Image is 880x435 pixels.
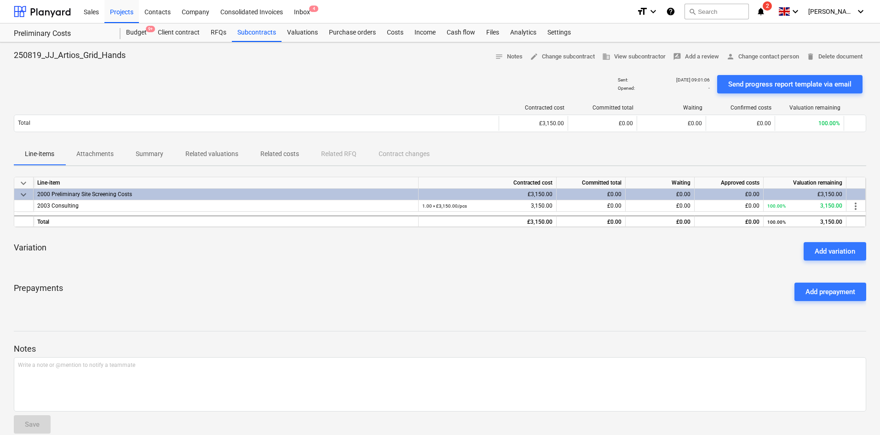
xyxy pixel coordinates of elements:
span: notes [495,52,503,61]
a: Client contract [152,23,205,42]
div: £3,150.00 [499,116,568,131]
button: View subcontractor [598,50,669,64]
div: £0.00 [695,215,764,227]
button: Add a review [669,50,723,64]
span: 9+ [146,26,155,32]
p: Notes [14,343,866,354]
div: 3,150.00 [767,216,842,228]
span: [PERSON_NAME] [808,8,854,15]
div: Valuations [282,23,323,42]
span: Change contact person [726,52,799,62]
span: person [726,52,735,61]
span: edit [530,52,538,61]
span: £0.00 [688,120,702,127]
i: keyboard_arrow_down [790,6,801,17]
span: more_vert [850,201,861,212]
div: £3,150.00 [764,189,846,200]
i: Knowledge base [666,6,675,17]
div: Send progress report template via email [728,78,851,90]
div: Contracted cost [419,177,557,189]
div: Preliminary Costs [14,29,109,39]
span: Delete document [806,52,863,62]
span: Change subcontract [530,52,595,62]
button: Send progress report template via email [717,75,863,93]
span: £0.00 [607,203,621,209]
span: View subcontractor [602,52,666,62]
div: Waiting [626,177,695,189]
p: Prepayments [14,283,63,301]
i: notifications [756,6,765,17]
div: £0.00 [695,189,764,200]
small: 100.00% [767,203,786,209]
div: Waiting [641,104,702,111]
p: [DATE] 09:01:06 [676,77,710,83]
a: Subcontracts [232,23,282,42]
div: Add prepayment [805,286,855,298]
p: 250819_JJ_Artios_Grid_Hands [14,50,126,61]
div: 2000 Preliminary Site Screening Costs [37,189,414,200]
a: RFQs [205,23,232,42]
div: £0.00 [557,189,626,200]
button: Change subcontract [526,50,598,64]
span: Add a review [673,52,719,62]
a: Files [481,23,505,42]
a: Cash flow [441,23,481,42]
p: Opened : [618,85,635,91]
a: Costs [381,23,409,42]
p: Total [18,119,30,127]
i: keyboard_arrow_down [855,6,866,17]
p: Related costs [260,149,299,159]
i: keyboard_arrow_down [648,6,659,17]
span: keyboard_arrow_down [18,189,29,200]
p: Variation [14,242,46,253]
div: £0.00 [626,189,695,200]
div: £3,150.00 [419,189,557,200]
div: Chat Widget [834,391,880,435]
span: 2 [763,1,772,11]
div: 3,150.00 [422,200,552,212]
small: 100.00% [767,220,786,225]
a: Purchase orders [323,23,381,42]
div: £3,150.00 [419,215,557,227]
button: Add prepayment [794,283,866,301]
a: Budget9+ [121,23,152,42]
span: rate_review [673,52,681,61]
div: Total [34,215,419,227]
button: Notes [491,50,526,64]
a: Settings [542,23,576,42]
span: £0.00 [757,120,771,127]
div: £0.00 [557,215,626,227]
div: Add variation [815,245,855,257]
a: Income [409,23,441,42]
div: Line-item [34,177,419,189]
button: Delete document [803,50,866,64]
div: Contracted cost [503,104,564,111]
div: Valuation remaining [764,177,846,189]
p: Sent : [618,77,628,83]
p: Summary [136,149,163,159]
p: Line-items [25,149,54,159]
i: format_size [637,6,648,17]
small: 1.00 × £3,150.00 / pcs [422,203,467,209]
span: keyboard_arrow_down [18,178,29,189]
span: Notes [495,52,523,62]
div: Committed total [572,104,633,111]
span: business [602,52,610,61]
p: Attachments [76,149,114,159]
button: Search [684,4,749,19]
button: Add variation [804,242,866,261]
div: Committed total [557,177,626,189]
div: Approved costs [695,177,764,189]
span: search [689,8,696,15]
p: - [708,85,710,91]
span: 100.00% [818,120,840,127]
